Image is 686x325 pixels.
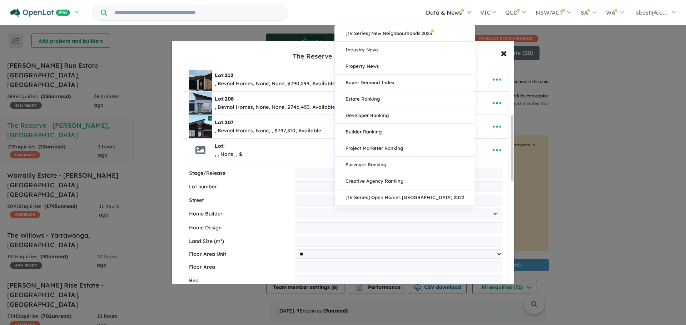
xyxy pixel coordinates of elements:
a: Industry News [335,42,475,58]
a: Buyer Demand Index [335,75,475,91]
div: , Bevnol Homes, None, , $797,310, Available [215,127,321,135]
label: Home Builder [189,210,292,218]
a: Creative Agency Ranking [335,173,475,189]
span: sbest@co... [636,9,667,16]
span: × [501,45,507,60]
img: The%20Reserve%20-%20Drouin%20-%20Lot%20207___1757638552.png [189,115,212,138]
b: Lot: [215,119,234,126]
b: Lot: [215,72,233,78]
b: Lot: [215,143,225,149]
label: Land Size (m²) [189,237,292,246]
img: Openlot PRO Logo White [10,9,70,17]
span: 212 [225,72,233,78]
a: [TV Series] Open Homes [GEOGRAPHIC_DATA] 2022 [335,189,475,205]
div: The Reserve - [PERSON_NAME] [293,52,393,61]
label: Home Design [189,224,292,232]
a: Builder Ranking [335,124,475,140]
a: Project Marketer Ranking [335,140,475,157]
img: The%20Reserve%20-%20Drouin%20-%20Lot%20212___1757638412.png [189,68,212,91]
button: Open [490,209,500,219]
span: 207 [225,119,234,126]
label: Stage/Release [189,169,292,178]
a: Developer Ranking [335,107,475,124]
label: Floor Area Unit [189,250,292,259]
label: Floor Area [189,263,292,271]
a: Estate Ranking [335,91,475,107]
input: Try estate name, suburb, builder or developer [108,5,287,20]
div: , Bevnol Homes, None, None, $746,453, Available [215,103,335,112]
b: Lot: [215,96,234,102]
a: Property News [335,58,475,75]
div: , Bevnol Homes, None, None, $790,299, Available [215,80,335,88]
img: The%20Reserve%20-%20Drouin%20-%20Lot%20208___1757638502.png [189,92,212,115]
label: Bed [189,276,292,285]
label: Street [189,196,292,205]
a: [TV Series] New Neighbourhoods 2025 [335,25,475,42]
div: , , None, , $, [215,150,244,159]
a: Surveyor Ranking [335,157,475,173]
span: 208 [225,96,234,102]
label: Lot number [189,183,292,191]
